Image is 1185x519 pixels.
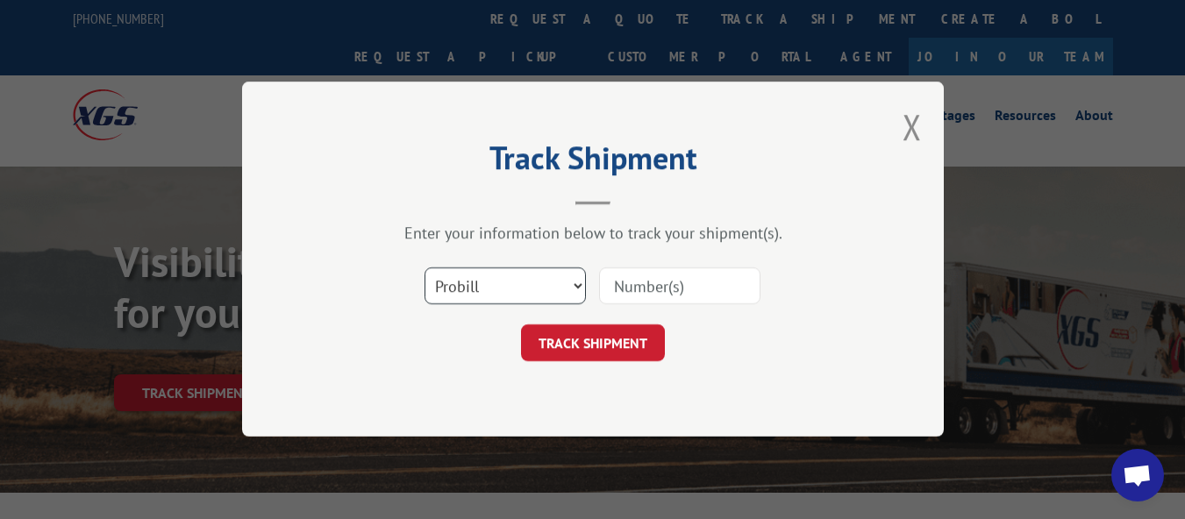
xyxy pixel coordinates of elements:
h2: Track Shipment [330,146,856,179]
div: Open chat [1111,449,1164,501]
button: TRACK SHIPMENT [521,325,665,362]
div: Enter your information below to track your shipment(s). [330,224,856,244]
input: Number(s) [599,268,760,305]
button: Close modal [903,103,922,150]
